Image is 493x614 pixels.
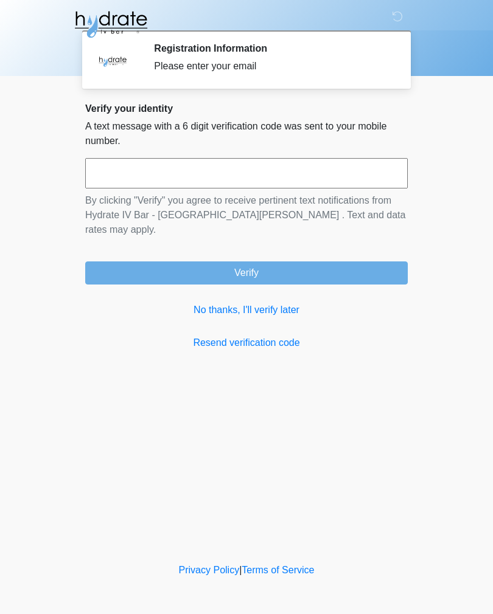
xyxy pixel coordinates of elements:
[94,43,131,79] img: Agent Avatar
[85,103,408,114] h2: Verify your identity
[73,9,149,40] img: Hydrate IV Bar - Fort Collins Logo
[85,303,408,317] a: No thanks, I'll verify later
[85,119,408,148] p: A text message with a 6 digit verification code was sent to your mobile number.
[85,193,408,237] p: By clicking "Verify" you agree to receive pertinent text notifications from Hydrate IV Bar - [GEO...
[179,565,240,575] a: Privacy Policy
[242,565,314,575] a: Terms of Service
[154,59,390,74] div: Please enter your email
[85,336,408,350] a: Resend verification code
[85,261,408,285] button: Verify
[239,565,242,575] a: |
